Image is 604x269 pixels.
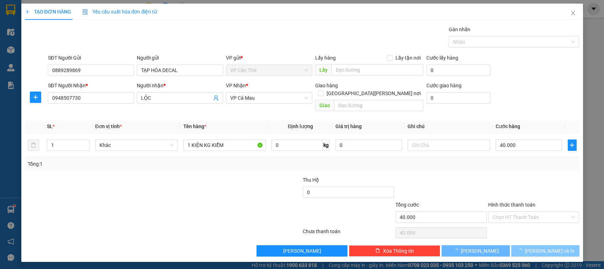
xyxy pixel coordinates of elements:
[442,245,510,257] button: [PERSON_NAME]
[30,92,41,103] button: plus
[3,16,135,24] li: 85 [PERSON_NAME]
[334,100,424,111] input: Dọc đường
[449,27,470,32] label: Gán nhãn
[257,245,348,257] button: [PERSON_NAME]
[568,142,576,148] span: plus
[315,100,334,111] span: Giao
[226,83,246,88] span: VP Nhận
[183,139,266,151] input: VD: Bàn, Ghế
[137,54,223,62] div: Người gửi
[25,9,30,14] span: plus
[226,54,312,62] div: VP gửi
[41,17,47,23] span: environment
[426,92,490,104] input: Cước giao hàng
[302,227,395,240] div: Chưa thanh toán
[335,139,402,151] input: 0
[408,139,490,151] input: Ghi Chú
[48,54,134,62] div: SĐT Người Gửi
[213,95,219,101] span: user-add
[137,82,223,89] div: Người nhận
[41,26,47,32] span: phone
[324,89,424,97] span: [GEOGRAPHIC_DATA][PERSON_NAME] nơi
[283,247,321,255] span: [PERSON_NAME]
[3,24,135,33] li: 02839.63.63.63
[47,123,53,129] span: SL
[461,247,499,255] span: [PERSON_NAME]
[426,83,462,88] label: Cước giao hàng
[563,4,583,23] button: Close
[570,10,576,16] span: close
[426,55,458,61] label: Cước lấy hàng
[426,65,490,76] input: Cước lấy hàng
[48,82,134,89] div: SĐT Người Nhận
[303,177,319,183] span: Thu Hộ
[488,202,535,208] label: Hình thức thanh toán
[183,123,206,129] span: Tên hàng
[82,9,88,15] img: icon
[568,139,577,151] button: plus
[82,9,157,15] span: Yêu cầu xuất hóa đơn điện tử
[3,44,79,56] b: GỬI : VP Cần Thơ
[315,83,338,88] span: Giao hàng
[335,123,362,129] span: Giá trị hàng
[95,123,122,129] span: Đơn vị tính
[230,65,308,76] span: VP Cần Thơ
[395,202,419,208] span: Tổng cước
[511,245,579,257] button: [PERSON_NAME] và In
[393,54,424,62] span: Lấy tận nơi
[496,123,520,129] span: Cước hàng
[517,248,525,253] span: loading
[30,94,41,100] span: plus
[315,55,336,61] span: Lấy hàng
[405,120,493,133] th: Ghi chú
[349,245,440,257] button: deleteXóa Thông tin
[453,248,461,253] span: loading
[41,5,101,13] b: [PERSON_NAME]
[28,139,39,151] button: delete
[288,123,313,129] span: Định lượng
[383,247,414,255] span: Xóa Thông tin
[331,64,424,76] input: Dọc đường
[99,140,173,150] span: Khác
[25,9,71,15] span: TẠO ĐƠN HÀNG
[315,64,331,76] span: Lấy
[375,248,380,254] span: delete
[230,93,308,103] span: VP Cà Mau
[28,160,233,168] div: Tổng: 1
[323,139,330,151] span: kg
[525,247,575,255] span: [PERSON_NAME] và In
